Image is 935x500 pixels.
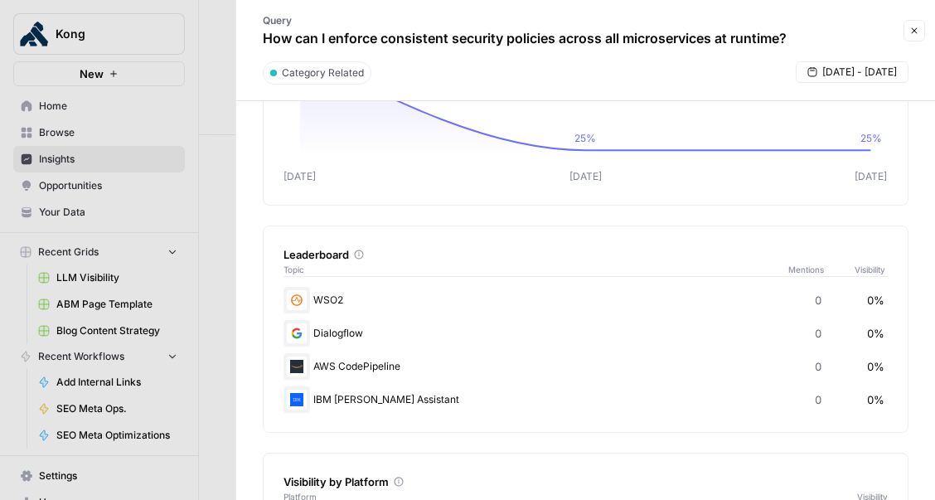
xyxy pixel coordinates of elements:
div: Dialogflow [283,320,888,347]
tspan: [DATE] [284,170,317,182]
span: [DATE] - [DATE] [822,65,897,80]
p: Query [263,13,787,28]
span: 0% [867,358,884,375]
span: Topic [283,263,788,276]
div: WSO2 [283,287,888,313]
span: 0 [815,292,821,308]
img: yl4xathz0bu0psn9qrewxmnjolkn [287,323,307,343]
img: lpnt2tcxbyik03iqq3j5f3851v5y [287,390,307,410]
tspan: 25% [575,132,597,144]
span: 0 [815,391,821,408]
img: xpxqvz1bza3zfp48r8jt198gtxwq [287,290,307,310]
span: 0% [867,325,884,342]
tspan: [DATE] [855,170,888,182]
p: How can I enforce consistent security policies across all microservices at runtime? [263,28,787,48]
button: [DATE] - [DATE] [796,61,908,83]
div: AWS CodePipeline [283,353,888,380]
tspan: [DATE] [569,170,602,182]
tspan: 25% [860,132,882,144]
div: IBM [PERSON_NAME] Assistant [283,386,888,413]
span: Category Related [282,66,364,80]
span: 0 [815,325,821,342]
img: 92hpos67amlkrkl05ft7tmfktqu4 [287,357,307,376]
span: 0% [867,292,884,308]
div: Visibility by Platform [283,473,888,490]
span: 0% [867,391,884,408]
div: Leaderboard [283,246,888,263]
span: Visibility [855,263,888,276]
span: 0 [815,358,821,375]
span: Mentions [788,263,855,276]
